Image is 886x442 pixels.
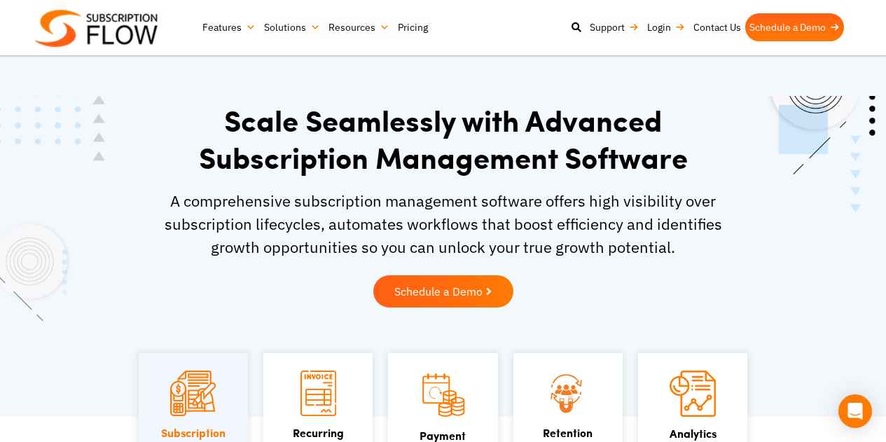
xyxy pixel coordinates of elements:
div: Open Intercom Messenger [838,394,872,428]
h1: Scale Seamlessly with Advanced Subscription Management Software [153,102,734,175]
a: Schedule a Demo [373,275,513,308]
a: Pricing [394,13,432,41]
a: Schedule a Demo [745,13,844,41]
p: A comprehensive subscription management software offers high visibility over subscription lifecyc... [153,189,734,258]
img: Payment Processing icon [420,371,466,419]
img: Subscriptionflow [35,10,158,47]
a: Login [643,13,689,41]
a: Resources [324,13,394,41]
a: Features [198,13,260,41]
a: Solutions [260,13,324,41]
img: Retention Management icon [534,371,602,415]
img: Recurring Billing Software icon [300,371,336,416]
img: Analytics and Reporting icon [670,371,716,417]
a: Contact Us [689,13,745,41]
img: Subscription Management icon [170,371,216,416]
a: Support [586,13,643,41]
span: Schedule a Demo [394,286,483,297]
